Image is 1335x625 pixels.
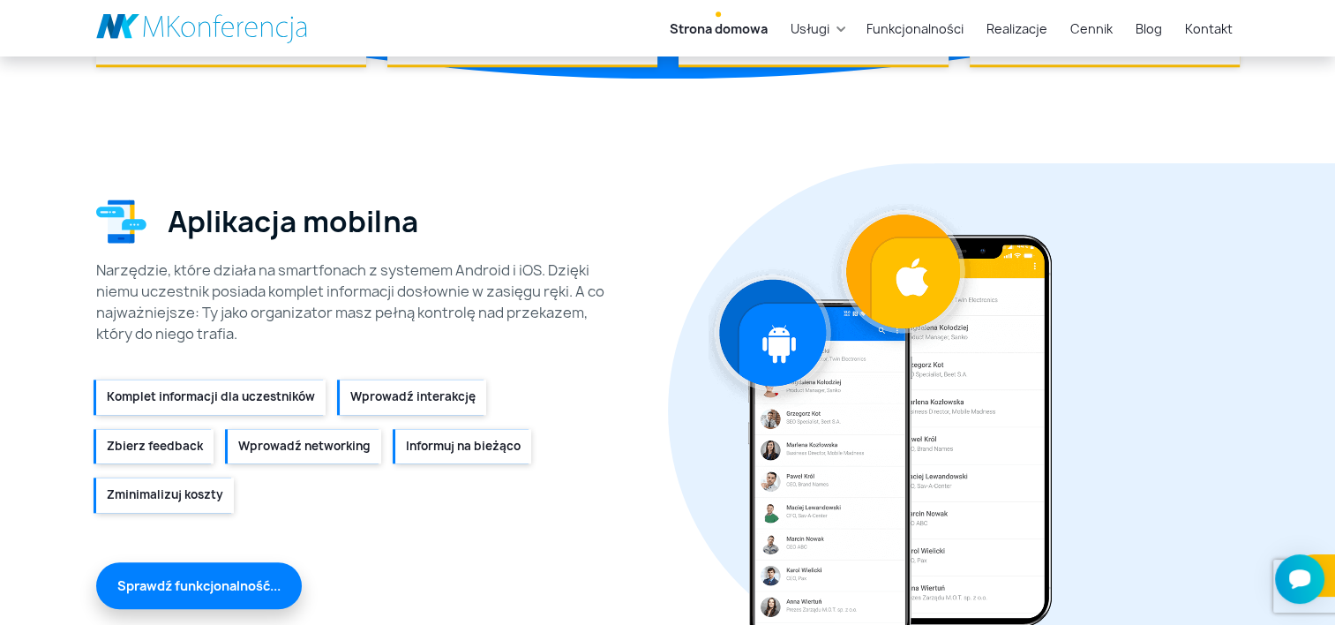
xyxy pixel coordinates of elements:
a: Cennik [1063,12,1120,45]
li: Wprowadź networking [228,429,381,464]
iframe: Smartsupp widget button [1275,554,1324,604]
a: Funkcjonalności [859,12,971,45]
li: Komplet informacji dla uczestników [96,380,326,415]
li: Zminimalizuj koszty [96,478,234,513]
img: Aplikacja mobilna [96,198,147,245]
li: Zbierz feedback [96,429,214,464]
a: Realizacje [979,12,1054,45]
a: Usługi [784,12,836,45]
a: Kontakt [1178,12,1240,45]
a: Sprawdź funkcjonalność... [96,562,302,609]
li: Informuj na bieżąco [395,429,531,464]
a: Strona domowa [663,12,775,45]
li: Wprowadź interakcję [340,380,486,415]
a: Blog [1129,12,1169,45]
h2: Aplikacja mobilna [168,205,418,238]
div: Narzędzie, które działa na smartfonach z systemem Android i iOS. Dzięki niemu uczestnik posiada k... [96,260,626,344]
